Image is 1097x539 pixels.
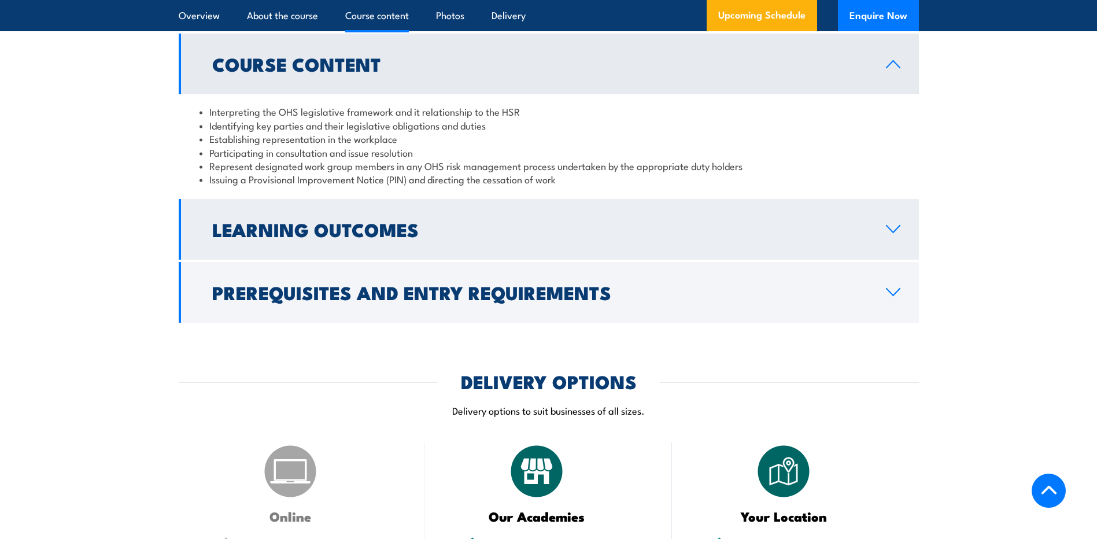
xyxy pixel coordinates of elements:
h2: Learning Outcomes [212,221,867,237]
h2: Prerequisites and Entry Requirements [212,284,867,300]
li: Participating in consultation and issue resolution [200,146,898,159]
p: Delivery options to suit businesses of all sizes. [179,404,919,417]
li: Represent designated work group members in any OHS risk management process undertaken by the appr... [200,159,898,172]
li: Establishing representation in the workplace [200,132,898,145]
h2: Course Content [212,56,867,72]
h2: DELIVERY OPTIONS [461,373,637,389]
li: Interpreting the OHS legislative framework and it relationship to the HSR [200,105,898,118]
h3: Your Location [701,510,867,523]
h3: Online [208,510,374,523]
a: Learning Outcomes [179,199,919,260]
h3: Our Academies [454,510,620,523]
li: Issuing a Provisional Improvement Notice (PIN) and directing the cessation of work [200,172,898,186]
a: Prerequisites and Entry Requirements [179,262,919,323]
li: Identifying key parties and their legislative obligations and duties [200,119,898,132]
a: Course Content [179,34,919,94]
